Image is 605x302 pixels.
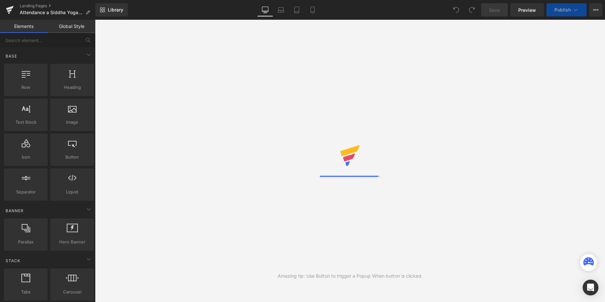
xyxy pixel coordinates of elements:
button: Redo [465,3,478,16]
button: Publish [547,3,587,16]
span: Library [108,7,123,13]
span: Publish [554,7,571,13]
span: Carousel [52,289,92,295]
span: Banner [5,208,24,214]
span: Preview [518,7,536,13]
span: Hero Banner [52,239,92,245]
span: Parallax [6,239,46,245]
span: Liquid [52,189,92,195]
span: Stack [5,258,21,264]
span: Image [52,119,92,126]
span: Icon [6,154,46,161]
a: Mobile [305,3,320,16]
a: Landing Pages [20,3,95,9]
div: Open Intercom Messenger [583,280,598,295]
span: Attendance a Siddha Yoga Venue v2 [20,10,83,15]
button: Undo [450,3,463,16]
span: Heading [52,84,92,91]
a: Global Style [48,20,95,33]
a: Laptop [273,3,289,16]
span: Row [6,84,46,91]
span: Separator [6,189,46,195]
button: More [589,3,602,16]
a: Tablet [289,3,305,16]
a: Preview [510,3,544,16]
span: Tabs [6,289,46,295]
div: Amazing tip: Use Button to trigger a Popup When button is clicked. [278,272,423,280]
span: Save [489,7,500,13]
a: New Library [95,3,128,16]
a: Desktop [257,3,273,16]
span: Button [52,154,92,161]
span: Base [5,53,18,59]
span: Text Block [6,119,46,126]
